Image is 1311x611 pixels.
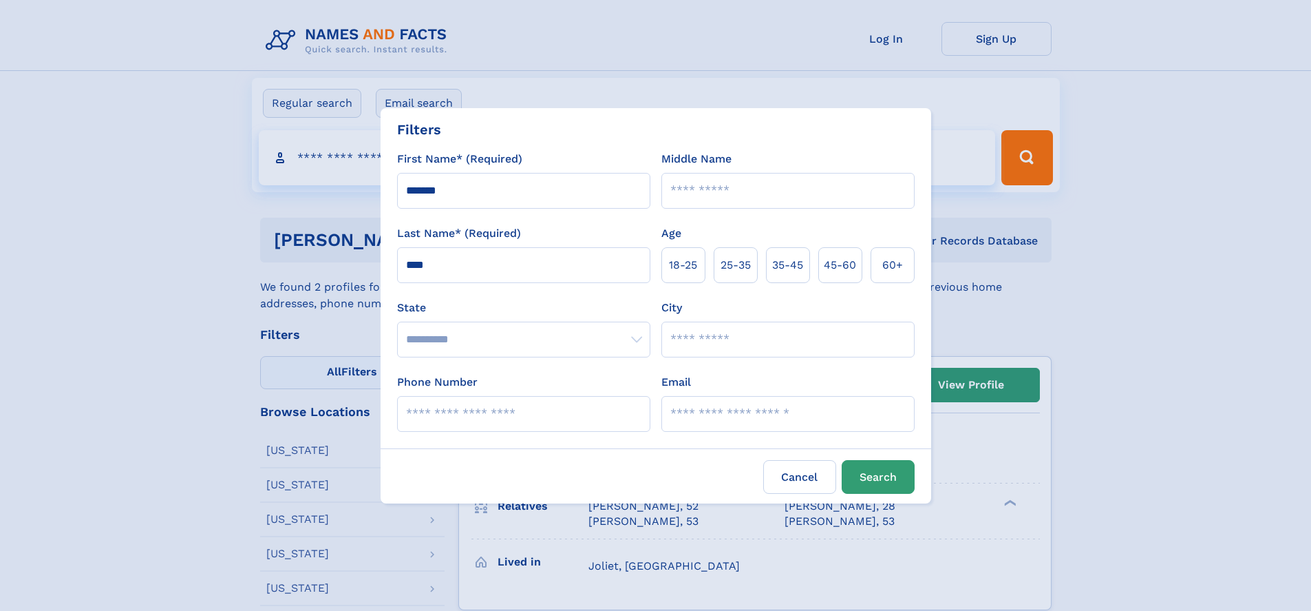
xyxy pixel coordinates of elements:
[824,257,856,273] span: 45‑60
[842,460,915,494] button: Search
[397,119,441,140] div: Filters
[397,225,521,242] label: Last Name* (Required)
[721,257,751,273] span: 25‑35
[661,374,691,391] label: Email
[661,151,732,167] label: Middle Name
[661,300,682,316] label: City
[669,257,697,273] span: 18‑25
[397,374,478,391] label: Phone Number
[397,151,522,167] label: First Name* (Required)
[763,460,836,494] label: Cancel
[397,300,650,316] label: State
[772,257,803,273] span: 35‑45
[882,257,903,273] span: 60+
[661,225,681,242] label: Age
